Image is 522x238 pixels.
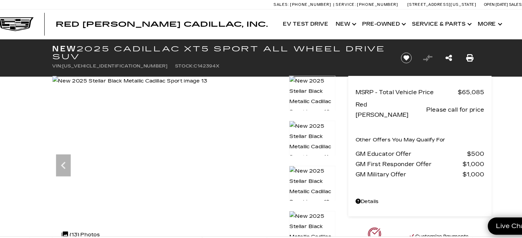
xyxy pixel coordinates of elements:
a: GM Military Offer $1,000 [349,158,469,168]
a: New [327,9,351,36]
a: Glovebox [405,221,458,238]
span: Search [11,225,39,234]
span: Stock: [180,59,198,64]
a: Pre-Owned [351,9,398,36]
img: New 2025 Stellar Black Metallic Cadillac Sport image 10 [287,71,330,110]
a: Explore your accessibility options [45,221,66,238]
span: My Profile [473,225,514,234]
div: Previous [69,144,83,165]
a: Service: [PHONE_NUMBER] [328,2,390,6]
span: GM First Responder Offer [349,149,449,158]
button: Vehicle Added To Compare List [411,49,421,59]
strong: New [66,41,88,50]
span: Sales: [492,2,504,7]
a: Red [PERSON_NAME] Cadillac, Inc. [69,19,267,26]
span: $1,000 [449,158,469,168]
img: New 2025 Stellar Black Metallic Cadillac Sport image 13 [66,71,210,80]
a: Contact Us [205,221,266,238]
span: VIN: [66,59,75,64]
span: 9 AM-6 PM [504,2,522,7]
p: Other Offers You May Qualify For [349,126,433,136]
span: [US_VEHICLE_IDENTIFICATION_NUMBER] [75,59,173,64]
div: Search [495,9,522,36]
button: Open user profile menu [458,221,522,238]
span: $500 [453,139,469,149]
span: Open [DATE] [468,2,491,7]
span: Sales: [272,2,287,7]
span: GM Military Offer [349,158,449,168]
a: GM First Responder Offer $1,000 [349,149,469,158]
a: Details [349,184,469,193]
a: [STREET_ADDRESS][US_STATE] [397,2,462,7]
span: GM Educator Offer [349,139,453,149]
a: Share this New 2025 Cadillac XT5 Sport All Wheel Drive SUV [432,49,439,59]
span: [PHONE_NUMBER] [350,2,388,7]
span: Red [PERSON_NAME] [349,93,415,112]
a: GM Educator Offer $500 [349,139,469,149]
img: Opt-Out Icon [3,224,19,231]
button: More [459,9,488,36]
img: New 2025 Stellar Black Metallic Cadillac Sport image 12 [287,155,330,194]
span: $1,000 [449,149,469,158]
a: MSRP - Total Vehicle Price $65,085 [349,82,469,91]
img: Cadillac Dark Logo with Cadillac White Text [14,16,48,29]
a: Service & Parts [398,9,459,36]
button: Save vehicle [388,49,404,60]
a: Live Chat [472,203,517,219]
div: (13) Photos [71,211,113,227]
span: [PHONE_NUMBER] [288,2,326,7]
span: C142394X [198,59,221,64]
a: Print this New 2025 Cadillac XT5 Sport All Wheel Drive SUV [452,49,459,59]
span: $65,085 [444,82,469,91]
a: Red [PERSON_NAME] Please call for price [349,93,469,112]
div: Explore your accessibility options [45,224,65,235]
a: Sales: [PHONE_NUMBER] [272,2,328,6]
span: Service: [330,2,349,7]
a: EV Test Drive [277,9,327,36]
h1: 2025 Cadillac XT5 Sport All Wheel Drive SUV [66,42,380,57]
span: Live Chat [476,207,513,215]
span: Glovebox [416,225,453,234]
img: New 2025 Stellar Black Metallic Cadillac Sport image 11 [287,113,330,152]
img: New 2025 Stellar Black Metallic Cadillac Sport image 13 [287,197,330,236]
span: Please call for price [415,98,469,107]
span: Red [PERSON_NAME] Cadillac, Inc. [69,18,267,27]
span: MSRP - Total Vehicle Price [349,82,444,91]
section: Click to Open Cookie Consent Modal [3,224,19,231]
span: Contact Us [216,225,260,234]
